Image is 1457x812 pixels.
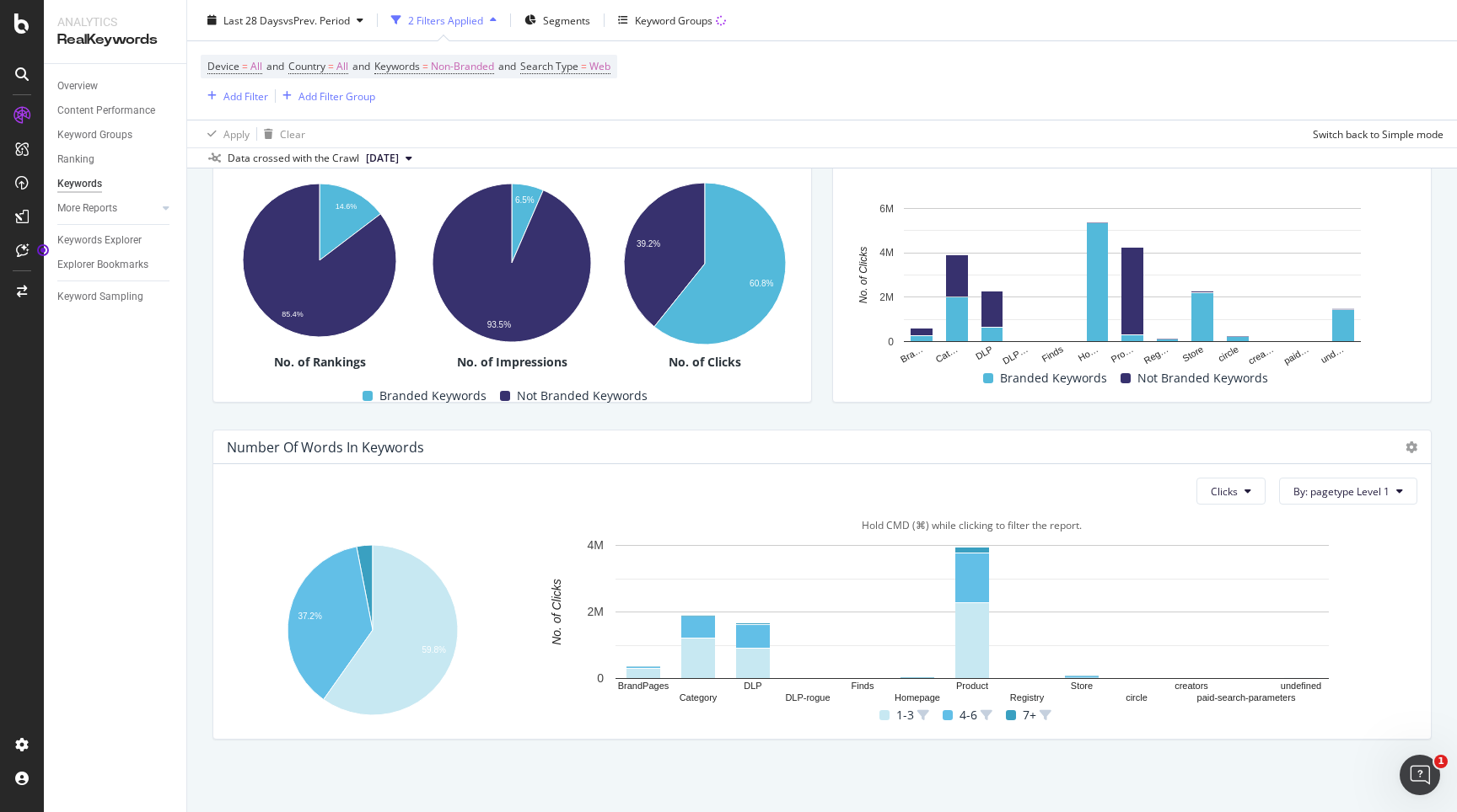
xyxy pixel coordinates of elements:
[201,86,268,106] button: Add Filter
[895,692,940,702] text: Homepage
[1023,705,1036,725] span: 7+
[419,354,605,371] div: No. of Impressions
[57,175,175,193] a: Keywords
[359,148,419,168] button: [DATE]
[282,310,304,318] text: 85.4%
[550,580,563,646] text: No. of Clicks
[57,13,173,30] div: Analytics
[520,59,578,73] span: Search Type
[431,55,494,78] span: Non-Branded
[1313,126,1444,141] div: Switch back to Simple mode
[1077,345,1100,364] text: Ho…
[612,174,798,354] div: A chart.
[57,30,173,50] div: RealKeywords
[422,645,446,654] text: 59.8%
[298,88,375,103] div: Add Filter Group
[589,55,610,78] span: Web
[498,59,516,73] span: and
[879,203,894,215] text: 6M
[1040,344,1065,364] text: Finds
[487,320,511,329] text: 93.5%
[956,681,988,691] text: Product
[276,86,375,106] button: Add Filter Group
[57,256,148,274] div: Explorer Bookmarks
[57,151,94,168] div: Ranking
[974,345,995,362] text: DLP
[879,291,894,303] text: 2M
[57,102,175,120] a: Content Performance
[1434,755,1448,768] span: 1
[744,681,761,691] text: DLP
[57,256,175,274] a: Explorer Bookmarks
[588,606,604,619] text: 2M
[1000,368,1107,388] span: Branded Keywords
[635,13,712,27] div: Keyword Groups
[57,232,142,249] div: Keywords Explorer
[1126,692,1148,702] text: circle
[1197,692,1296,702] text: paid-search-parameters
[888,336,894,348] text: 0
[257,120,305,147] button: Clear
[1306,120,1444,147] button: Switch back to Simple mode
[1137,368,1268,388] span: Not Branded Keywords
[223,88,268,103] div: Add Filter
[57,175,102,193] div: Keywords
[201,7,370,34] button: Last 28 DaysvsPrev. Period
[223,13,283,27] span: Last 28 Days
[408,13,483,27] div: 2 Filters Applied
[57,77,175,95] a: Overview
[223,126,250,141] div: Apply
[366,151,399,166] span: 2025 Aug. 25th
[242,59,248,73] span: =
[201,120,250,147] button: Apply
[250,55,262,78] span: All
[517,386,648,406] span: Not Branded Keywords
[1279,478,1417,505] button: By: pagetype Level 1
[228,151,359,166] div: Data crossed with the Crawl
[419,174,605,351] svg: A chart.
[57,77,98,95] div: Overview
[852,681,874,691] text: Finds
[280,126,305,141] div: Clear
[1196,478,1266,505] button: Clicks
[581,59,587,73] span: =
[611,7,733,34] button: Keyword Groups
[896,705,914,725] span: 1-3
[960,705,977,725] span: 4-6
[336,202,358,211] text: 14.6%
[283,13,350,27] span: vs Prev. Period
[847,200,1417,367] svg: A chart.
[57,126,175,144] a: Keyword Groups
[1217,345,1240,364] text: circle
[785,692,830,702] text: DLP-rogue
[1400,755,1440,795] iframe: Intercom live chat
[57,288,175,306] a: Keyword Sampling
[1010,692,1045,702] text: Registry
[637,238,660,248] text: 39.2%
[227,537,519,725] div: A chart.
[336,55,348,78] span: All
[298,612,321,622] text: 37.2%
[879,248,894,259] text: 4M
[1071,681,1093,691] text: Store
[597,672,604,686] text: 0
[57,151,175,168] a: Ranking
[526,518,1417,532] div: Hold CMD (⌘) while clicking to filter the report.
[227,174,412,345] svg: A chart.
[227,439,424,456] div: Number Of Words In Keywords
[422,59,428,73] span: =
[227,354,412,371] div: No. of Rankings
[526,537,1417,704] svg: A chart.
[57,200,117,217] div: More Reports
[328,59,334,73] span: =
[384,7,503,34] button: 2 Filters Applied
[750,279,773,288] text: 60.8%
[57,200,158,217] a: More Reports
[1293,484,1390,499] span: By: pagetype Level 1
[57,232,175,249] a: Keywords Explorer
[57,102,155,120] div: Content Performance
